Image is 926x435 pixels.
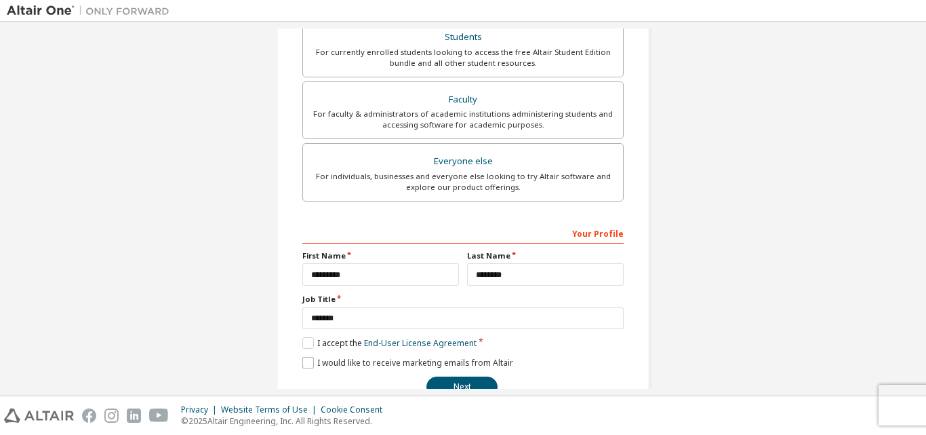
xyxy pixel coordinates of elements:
div: Website Terms of Use [221,404,321,415]
div: For individuals, businesses and everyone else looking to try Altair software and explore our prod... [311,171,615,193]
button: Next [426,377,498,397]
img: instagram.svg [104,409,119,423]
div: For currently enrolled students looking to access the free Altair Student Edition bundle and all ... [311,47,615,69]
img: facebook.svg [82,409,96,423]
div: Privacy [181,404,221,415]
div: Everyone else [311,152,615,171]
p: © 2025 Altair Engineering, Inc. All Rights Reserved. [181,415,390,427]
img: Altair One [7,4,176,18]
label: Last Name [467,250,624,261]
img: altair_logo.svg [4,409,74,423]
div: Faculty [311,90,615,109]
label: I would like to receive marketing emails from Altair [302,357,513,368]
label: I accept the [302,337,477,349]
div: Your Profile [302,222,624,244]
a: End-User License Agreement [364,337,477,349]
div: Students [311,28,615,47]
div: Cookie Consent [321,404,390,415]
img: linkedin.svg [127,409,141,423]
label: Job Title [302,294,624,305]
img: youtube.svg [149,409,169,423]
div: For faculty & administrators of academic institutions administering students and accessing softwa... [311,109,615,130]
label: First Name [302,250,459,261]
